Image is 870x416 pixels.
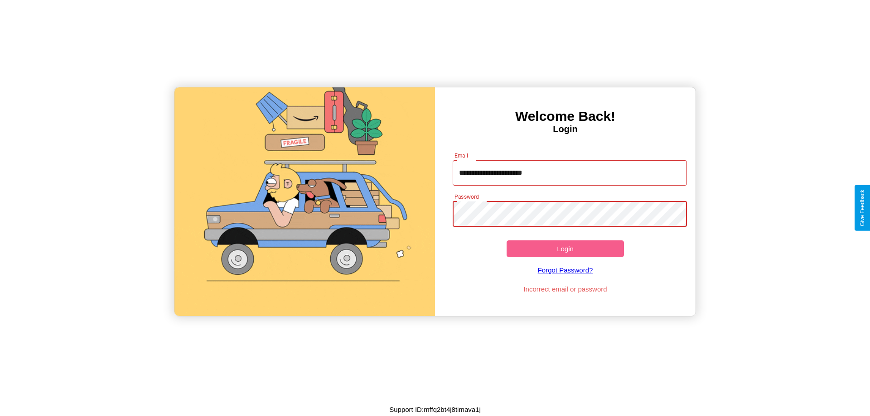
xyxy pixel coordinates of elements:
[174,87,435,316] img: gif
[435,109,696,124] h3: Welcome Back!
[454,152,469,159] label: Email
[859,190,865,226] div: Give Feedback
[507,240,624,257] button: Login
[448,283,683,295] p: Incorrect email or password
[389,403,481,416] p: Support ID: mffq2bt4j8timava1j
[454,193,478,201] label: Password
[435,124,696,134] h4: Login
[448,257,683,283] a: Forgot Password?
